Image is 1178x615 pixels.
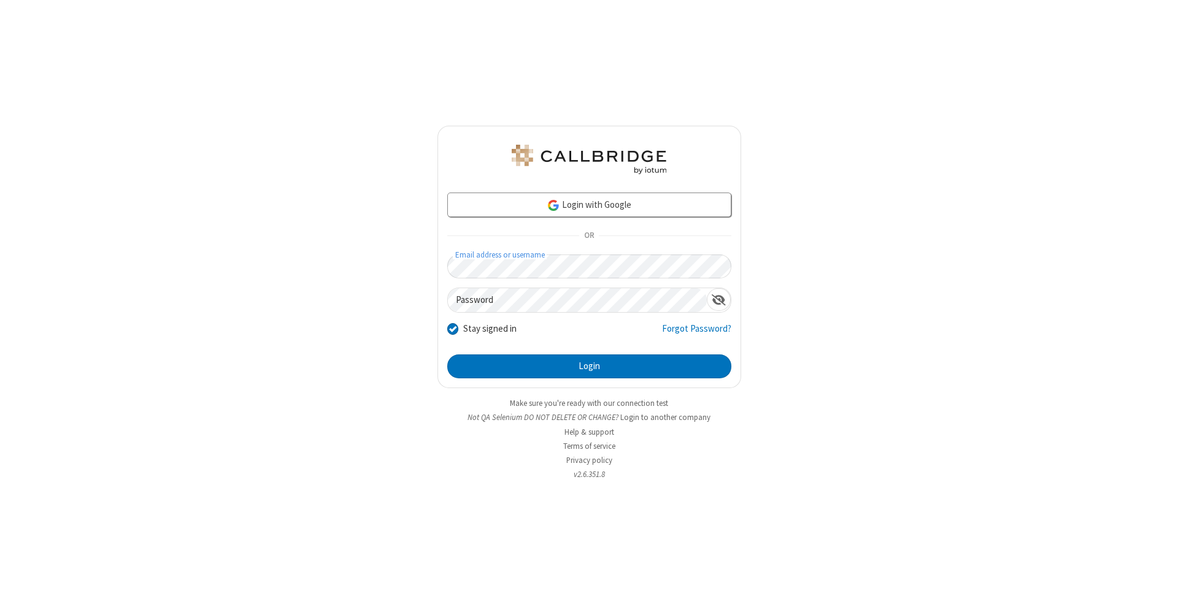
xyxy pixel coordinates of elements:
a: Terms of service [563,441,615,451]
img: google-icon.png [547,199,560,212]
a: Login with Google [447,193,731,217]
li: v2.6.351.8 [437,468,741,480]
a: Help & support [564,427,614,437]
div: Show password [707,288,731,311]
iframe: Chat [1147,583,1169,606]
a: Make sure you're ready with our connection test [510,398,668,408]
li: Not QA Selenium DO NOT DELETE OR CHANGE? [437,411,741,423]
input: Password [448,288,707,312]
button: Login to another company [620,411,710,423]
input: Email address or username [447,254,731,278]
a: Privacy policy [566,455,612,465]
a: Forgot Password? [662,322,731,345]
label: Stay signed in [463,322,517,336]
img: QA Selenium DO NOT DELETE OR CHANGE [509,145,669,174]
button: Login [447,354,731,379]
span: OR [579,227,599,245]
